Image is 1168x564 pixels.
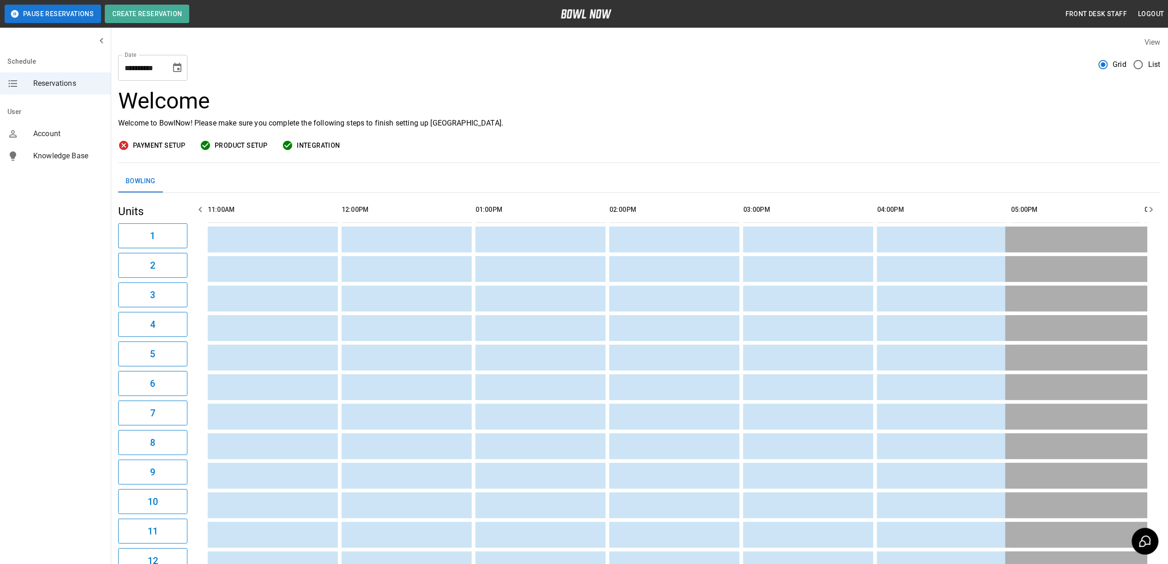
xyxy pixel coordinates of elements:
img: logo [561,9,612,18]
span: Product Setup [215,140,267,151]
button: 10 [118,489,187,514]
h6: 5 [150,347,155,361]
button: 6 [118,371,187,396]
h3: Welcome [118,88,1161,114]
h6: 8 [150,435,155,450]
th: 01:00PM [476,197,606,223]
span: Integration [297,140,340,151]
button: 3 [118,282,187,307]
button: 2 [118,253,187,278]
h6: 2 [150,258,155,273]
span: Payment Setup [133,140,185,151]
p: Welcome to BowlNow! Please make sure you complete the following steps to finish setting up [GEOGR... [118,118,1161,129]
h6: 10 [148,494,158,509]
h6: 11 [148,524,158,539]
button: 7 [118,401,187,426]
div: inventory tabs [118,170,1161,192]
th: 12:00PM [342,197,472,223]
button: 9 [118,460,187,485]
h6: 1 [150,228,155,243]
h6: 4 [150,317,155,332]
button: Create Reservation [105,5,189,23]
button: 5 [118,342,187,366]
th: 02:00PM [609,197,740,223]
h6: 3 [150,288,155,302]
h6: 7 [150,406,155,420]
button: 4 [118,312,187,337]
button: 1 [118,223,187,248]
th: 03:00PM [743,197,873,223]
h6: 6 [150,376,155,391]
button: Front Desk Staff [1062,6,1131,23]
button: Choose date, selected date is Oct 13, 2025 [168,59,187,77]
span: Knowledge Base [33,150,103,162]
button: 8 [118,430,187,455]
span: List [1148,59,1161,70]
label: View [1144,38,1161,47]
button: 11 [118,519,187,544]
h5: Units [118,204,187,219]
button: Pause Reservations [5,5,101,23]
button: Logout [1135,6,1168,23]
span: Grid [1113,59,1127,70]
span: Reservations [33,78,103,89]
h6: 9 [150,465,155,480]
button: Bowling [118,170,163,192]
span: Account [33,128,103,139]
th: 11:00AM [208,197,338,223]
